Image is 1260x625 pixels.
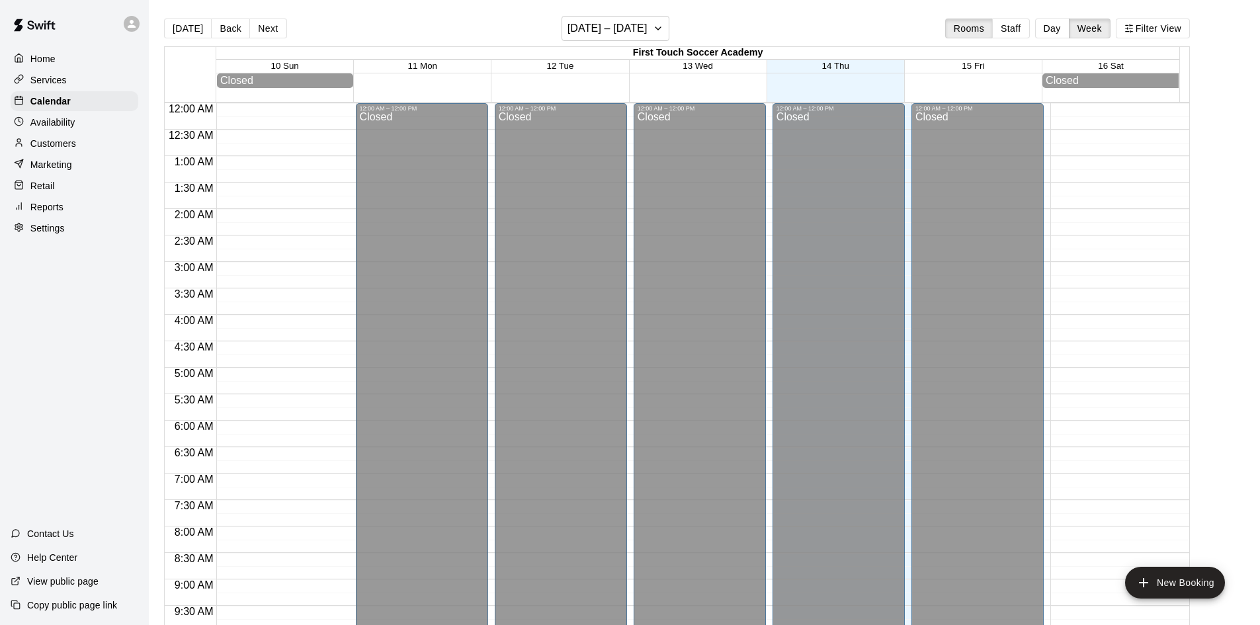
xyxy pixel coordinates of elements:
[30,158,72,171] p: Marketing
[171,235,217,247] span: 2:30 AM
[30,95,71,108] p: Calendar
[271,61,299,71] button: 10 Sun
[171,209,217,220] span: 2:00 AM
[171,315,217,326] span: 4:00 AM
[1046,75,1175,87] div: Closed
[11,91,138,111] a: Calendar
[562,16,669,41] button: [DATE] – [DATE]
[30,52,56,65] p: Home
[171,341,217,353] span: 4:30 AM
[27,575,99,588] p: View public page
[945,19,993,38] button: Rooms
[171,447,217,458] span: 6:30 AM
[171,368,217,379] span: 5:00 AM
[249,19,286,38] button: Next
[11,176,138,196] a: Retail
[1035,19,1070,38] button: Day
[171,606,217,617] span: 9:30 AM
[11,197,138,217] a: Reports
[11,218,138,238] a: Settings
[171,579,217,591] span: 9:00 AM
[408,61,437,71] button: 11 Mon
[30,200,63,214] p: Reports
[547,61,574,71] button: 12 Tue
[30,222,65,235] p: Settings
[915,105,1040,112] div: 12:00 AM – 12:00 PM
[11,134,138,153] a: Customers
[27,551,77,564] p: Help Center
[992,19,1030,38] button: Staff
[165,103,217,114] span: 12:00 AM
[171,500,217,511] span: 7:30 AM
[171,262,217,273] span: 3:00 AM
[1069,19,1111,38] button: Week
[27,527,74,540] p: Contact Us
[30,116,75,129] p: Availability
[683,61,713,71] button: 13 Wed
[171,553,217,564] span: 8:30 AM
[638,105,762,112] div: 12:00 AM – 12:00 PM
[165,130,217,141] span: 12:30 AM
[171,526,217,538] span: 8:00 AM
[1116,19,1190,38] button: Filter View
[216,47,1179,60] div: First Touch Soccer Academy
[11,155,138,175] a: Marketing
[822,61,849,71] button: 14 Thu
[171,421,217,432] span: 6:00 AM
[11,112,138,132] a: Availability
[1125,567,1225,599] button: add
[962,61,984,71] button: 15 Fri
[171,394,217,405] span: 5:30 AM
[11,49,138,69] a: Home
[777,105,901,112] div: 12:00 AM – 12:00 PM
[30,179,55,192] p: Retail
[360,105,484,112] div: 12:00 AM – 12:00 PM
[27,599,117,612] p: Copy public page link
[220,75,350,87] div: Closed
[567,19,648,38] h6: [DATE] – [DATE]
[164,19,212,38] button: [DATE]
[11,70,138,90] a: Services
[171,156,217,167] span: 1:00 AM
[171,183,217,194] span: 1:30 AM
[499,105,623,112] div: 12:00 AM – 12:00 PM
[30,137,76,150] p: Customers
[211,19,250,38] button: Back
[171,474,217,485] span: 7:00 AM
[30,73,67,87] p: Services
[1098,61,1124,71] button: 16 Sat
[171,288,217,300] span: 3:30 AM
